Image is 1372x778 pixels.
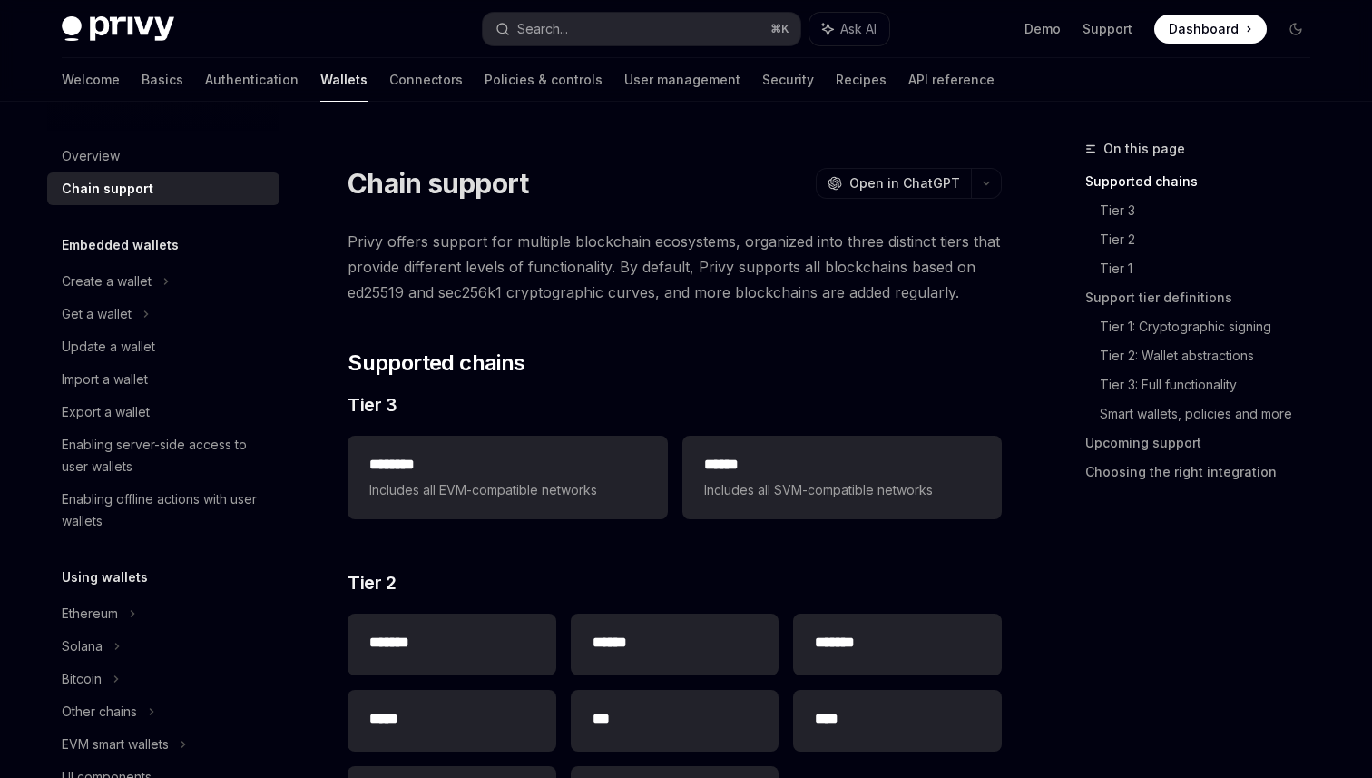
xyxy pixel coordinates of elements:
span: Open in ChatGPT [849,174,960,192]
a: Recipes [836,58,887,102]
div: Chain support [62,178,153,200]
a: Demo [1024,20,1061,38]
a: Enabling server-side access to user wallets [47,428,279,483]
h5: Embedded wallets [62,234,179,256]
a: Welcome [62,58,120,102]
div: Overview [62,145,120,167]
button: Open in ChatGPT [816,168,971,199]
a: Chain support [47,172,279,205]
span: Dashboard [1169,20,1239,38]
a: **** *Includes all SVM-compatible networks [682,436,1002,519]
span: Tier 3 [348,392,397,418]
a: Tier 3 [1100,196,1325,225]
a: Policies & controls [485,58,603,102]
div: Solana [62,635,103,657]
a: Dashboard [1154,15,1267,44]
a: Tier 2 [1100,225,1325,254]
a: Supported chains [1085,167,1325,196]
a: Basics [142,58,183,102]
div: Other chains [62,701,137,723]
div: Get a wallet [62,303,132,325]
div: Export a wallet [62,401,150,423]
a: API reference [908,58,995,102]
div: Enabling offline actions with user wallets [62,488,269,532]
a: Choosing the right integration [1085,458,1325,487]
div: Import a wallet [62,369,148,390]
div: Bitcoin [62,668,102,690]
a: Tier 1 [1100,254,1325,283]
a: Upcoming support [1085,428,1325,458]
div: Create a wallet [62,271,152,292]
h5: Using wallets [62,566,148,588]
a: Support [1083,20,1132,38]
div: Enabling server-side access to user wallets [62,434,269,478]
span: Includes all EVM-compatible networks [369,479,645,501]
span: Supported chains [348,349,524,378]
button: Ask AI [809,13,889,45]
a: Support tier definitions [1085,283,1325,312]
div: Search... [517,18,568,40]
a: Connectors [389,58,463,102]
a: Tier 1: Cryptographic signing [1100,312,1325,341]
a: Import a wallet [47,363,279,396]
span: On this page [1103,138,1185,160]
a: Smart wallets, policies and more [1100,399,1325,428]
span: ⌘ K [770,22,789,36]
span: Includes all SVM-compatible networks [704,479,980,501]
a: Overview [47,140,279,172]
div: EVM smart wallets [62,734,169,755]
h1: Chain support [348,167,528,200]
a: Authentication [205,58,299,102]
div: Ethereum [62,603,118,625]
div: Update a wallet [62,336,155,358]
a: Wallets [320,58,367,102]
a: Tier 3: Full functionality [1100,370,1325,399]
a: Update a wallet [47,330,279,363]
span: Privy offers support for multiple blockchain ecosystems, organized into three distinct tiers that... [348,229,1002,305]
button: Search...⌘K [483,13,800,45]
a: **** ***Includes all EVM-compatible networks [348,436,667,519]
a: Export a wallet [47,396,279,428]
a: Tier 2: Wallet abstractions [1100,341,1325,370]
img: dark logo [62,16,174,42]
a: User management [624,58,740,102]
span: Ask AI [840,20,877,38]
span: Tier 2 [348,570,396,596]
a: Security [762,58,814,102]
button: Toggle dark mode [1281,15,1310,44]
a: Enabling offline actions with user wallets [47,483,279,537]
